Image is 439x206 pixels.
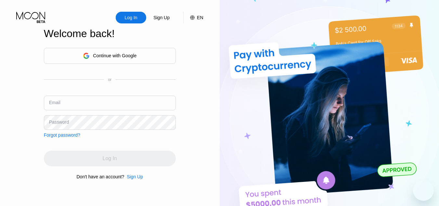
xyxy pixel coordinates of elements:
[127,174,143,179] div: Sign Up
[77,174,124,179] div: Don't have an account?
[93,53,136,58] div: Continue with Google
[183,12,203,23] div: EN
[49,119,69,125] div: Password
[124,14,138,21] div: Log In
[116,12,146,23] div: Log In
[413,180,434,201] iframe: Button to launch messaging window
[197,15,203,20] div: EN
[146,12,177,23] div: Sign Up
[49,100,60,105] div: Email
[108,77,111,82] div: or
[124,174,143,179] div: Sign Up
[44,132,80,138] div: Forgot password?
[153,14,170,21] div: Sign Up
[44,28,176,40] div: Welcome back!
[44,48,176,64] div: Continue with Google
